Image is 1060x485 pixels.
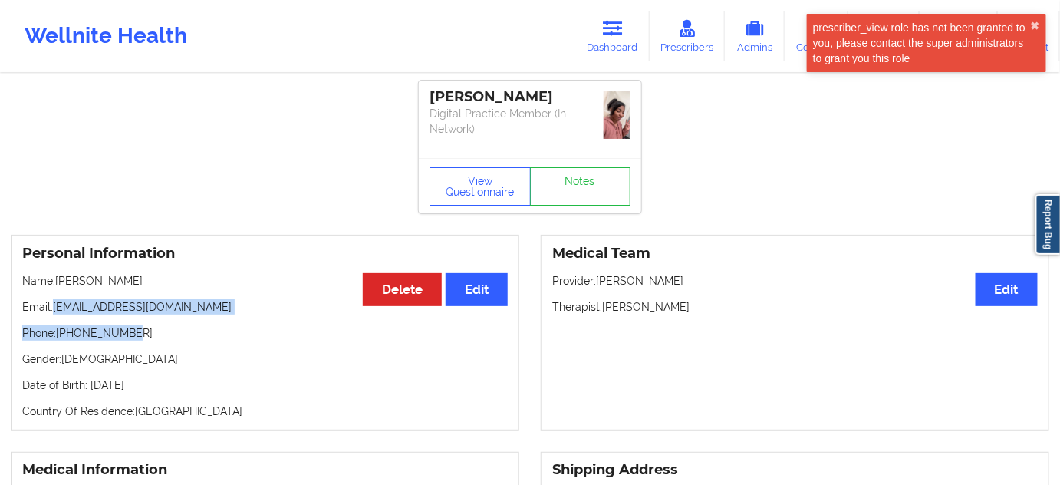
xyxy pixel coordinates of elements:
p: Date of Birth: [DATE] [22,378,508,393]
button: Edit [976,273,1038,306]
div: prescriber_view role has not been granted to you, please contact the super administrators to gran... [813,20,1031,66]
h3: Shipping Address [552,461,1038,479]
a: Coaches [785,11,848,61]
img: 0e86df52-83d7-4073-b9fe-6b998e4b2218_86b310ee-35bc-4e90-b432-c0770c25c41dIMG_6007.jpeg [604,91,630,139]
p: Gender: [DEMOGRAPHIC_DATA] [22,351,508,367]
h3: Medical Team [552,245,1038,262]
button: Edit [446,273,508,306]
button: close [1031,20,1040,32]
p: Email: [EMAIL_ADDRESS][DOMAIN_NAME] [22,299,508,315]
h3: Personal Information [22,245,508,262]
a: Report Bug [1035,194,1060,255]
p: Digital Practice Member (In-Network) [430,106,630,137]
div: [PERSON_NAME] [430,88,630,106]
button: View Questionnaire [430,167,531,206]
p: Phone: [PHONE_NUMBER] [22,325,508,341]
a: Admins [725,11,785,61]
button: Delete [363,273,442,306]
p: Therapist: [PERSON_NAME] [552,299,1038,315]
a: Prescribers [650,11,726,61]
a: Notes [530,167,631,206]
p: Country Of Residence: [GEOGRAPHIC_DATA] [22,404,508,419]
a: Dashboard [576,11,650,61]
h3: Medical Information [22,461,508,479]
p: Name: [PERSON_NAME] [22,273,508,289]
p: Provider: [PERSON_NAME] [552,273,1038,289]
